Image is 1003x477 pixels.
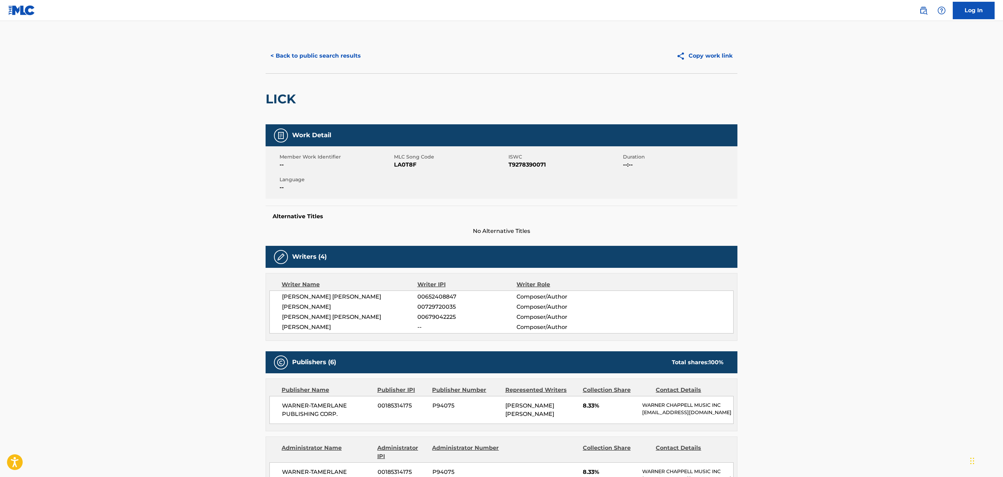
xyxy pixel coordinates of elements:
[266,91,299,107] h2: LICK
[517,313,607,321] span: Composer/Author
[517,293,607,301] span: Composer/Author
[292,358,336,366] h5: Publishers (6)
[583,402,637,410] span: 8.33%
[277,358,285,367] img: Publishers
[266,47,366,65] button: < Back to public search results
[937,6,946,15] img: help
[292,131,331,139] h5: Work Detail
[916,3,930,17] a: Public Search
[377,444,427,461] div: Administrator IPI
[672,358,723,367] div: Total shares:
[8,5,35,15] img: MLC Logo
[432,468,500,476] span: P94075
[656,444,723,461] div: Contact Details
[505,402,554,417] span: [PERSON_NAME] [PERSON_NAME]
[417,313,517,321] span: 00679042225
[277,253,285,261] img: Writers
[432,402,500,410] span: P94075
[432,444,500,461] div: Administrator Number
[970,450,974,471] div: Drag
[280,153,392,161] span: Member Work Identifier
[953,2,995,19] a: Log In
[282,293,417,301] span: [PERSON_NAME] [PERSON_NAME]
[378,402,427,410] span: 00185314175
[671,47,737,65] button: Copy work link
[968,443,1003,477] iframe: Chat Widget
[508,161,621,169] span: T9278390071
[378,468,427,476] span: 00185314175
[417,293,517,301] span: 00652408847
[280,176,392,183] span: Language
[642,402,733,409] p: WARNER CHAPPELL MUSIC INC
[280,161,392,169] span: --
[583,468,637,476] span: 8.33%
[282,323,417,331] span: [PERSON_NAME]
[709,359,723,366] span: 100 %
[508,153,621,161] span: ISWC
[417,323,517,331] span: --
[273,213,730,220] h5: Alternative Titles
[642,409,733,416] p: [EMAIL_ADDRESS][DOMAIN_NAME]
[394,161,507,169] span: LA0T8F
[623,153,736,161] span: Duration
[935,3,949,17] div: Help
[292,253,327,261] h5: Writers (4)
[432,386,500,394] div: Publisher Number
[517,303,607,311] span: Composer/Author
[282,386,372,394] div: Publisher Name
[583,444,651,461] div: Collection Share
[417,303,517,311] span: 00729720035
[277,131,285,140] img: Work Detail
[377,386,427,394] div: Publisher IPI
[282,280,417,289] div: Writer Name
[282,402,372,418] span: WARNER-TAMERLANE PUBLISHING CORP.
[517,323,607,331] span: Composer/Author
[642,468,733,475] p: WARNER CHAPPELL MUSIC INC
[280,183,392,192] span: --
[266,227,737,235] span: No Alternative Titles
[417,280,517,289] div: Writer IPI
[394,153,507,161] span: MLC Song Code
[517,280,607,289] div: Writer Role
[676,52,689,60] img: Copy work link
[282,303,417,311] span: [PERSON_NAME]
[282,444,372,461] div: Administrator Name
[282,313,417,321] span: [PERSON_NAME] [PERSON_NAME]
[505,386,578,394] div: Represented Writers
[583,386,651,394] div: Collection Share
[656,386,723,394] div: Contact Details
[623,161,736,169] span: --:--
[919,6,928,15] img: search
